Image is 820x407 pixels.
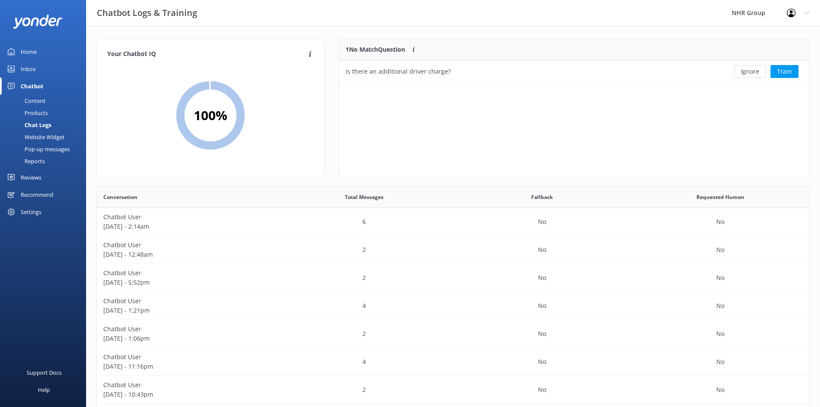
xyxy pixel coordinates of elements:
p: [DATE] - 1:21pm [103,306,269,315]
span: Conversation [103,193,137,201]
p: No [716,385,724,395]
a: Products [5,107,86,119]
p: No [538,217,546,227]
img: yonder-white-logo.png [13,15,62,29]
p: No [538,301,546,311]
p: No [716,245,724,255]
p: No [716,273,724,283]
p: 2 [362,273,366,283]
p: 1 No Match Question [346,45,405,54]
div: Chatbot [21,78,43,95]
p: 2 [362,329,366,339]
h2: 100 % [194,105,227,126]
p: 2 [362,385,366,395]
button: Train [770,65,798,78]
p: [DATE] - 1:06pm [103,334,269,343]
div: row [97,348,809,376]
div: row [97,320,809,348]
p: 4 [362,301,366,311]
p: Chatbot User [103,352,269,362]
div: row [97,376,809,404]
div: Chat Logs [5,119,51,131]
div: Website Widget [5,131,65,143]
div: Support Docs [27,364,62,381]
p: Chatbot User [103,268,269,278]
div: Home [21,43,37,60]
p: [DATE] - 11:16pm [103,362,269,371]
p: No [716,329,724,339]
a: Content [5,95,86,107]
p: No [538,245,546,255]
p: 4 [362,357,366,367]
span: Total Messages [345,193,384,201]
div: row [97,264,809,292]
div: row [97,236,809,264]
div: Reviews [21,169,41,186]
span: Requested Human [696,193,744,201]
h4: Your Chatbot IQ [107,50,306,59]
p: [DATE] - 10:43pm [103,390,269,399]
h3: Chatbot Logs & Training [97,6,197,20]
p: No [538,357,546,367]
p: No [538,329,546,339]
p: [DATE] - 12:48am [103,250,269,259]
a: Pop-up messages [5,143,86,155]
div: Reports [5,155,45,167]
a: Chat Logs [5,119,86,131]
div: row [97,292,809,320]
div: Is there an additional driver charge? [346,67,451,76]
a: Reports [5,155,86,167]
p: No [538,385,546,395]
p: Chatbot User [103,380,269,390]
div: Inbox [21,60,36,78]
p: 2 [362,245,366,255]
span: Fallback [531,193,553,201]
div: row [97,208,809,236]
p: Chatbot User [103,240,269,250]
p: No [538,273,546,283]
div: Products [5,107,48,119]
button: Ignore [734,65,766,78]
div: grid [339,61,809,82]
div: Help [38,381,50,398]
p: Chatbot User [103,324,269,334]
p: Chatbot User [103,296,269,306]
p: No [716,217,724,227]
p: 6 [362,217,366,227]
div: Content [5,95,46,107]
div: row [339,61,809,82]
p: No [716,301,724,311]
p: No [716,357,724,367]
div: Recommend [21,186,53,203]
div: Pop-up messages [5,143,70,155]
div: Settings [21,203,41,221]
a: Website Widget [5,131,86,143]
p: [DATE] - 5:52pm [103,278,269,287]
p: [DATE] - 2:14am [103,222,269,231]
p: Chatbot User [103,212,269,222]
